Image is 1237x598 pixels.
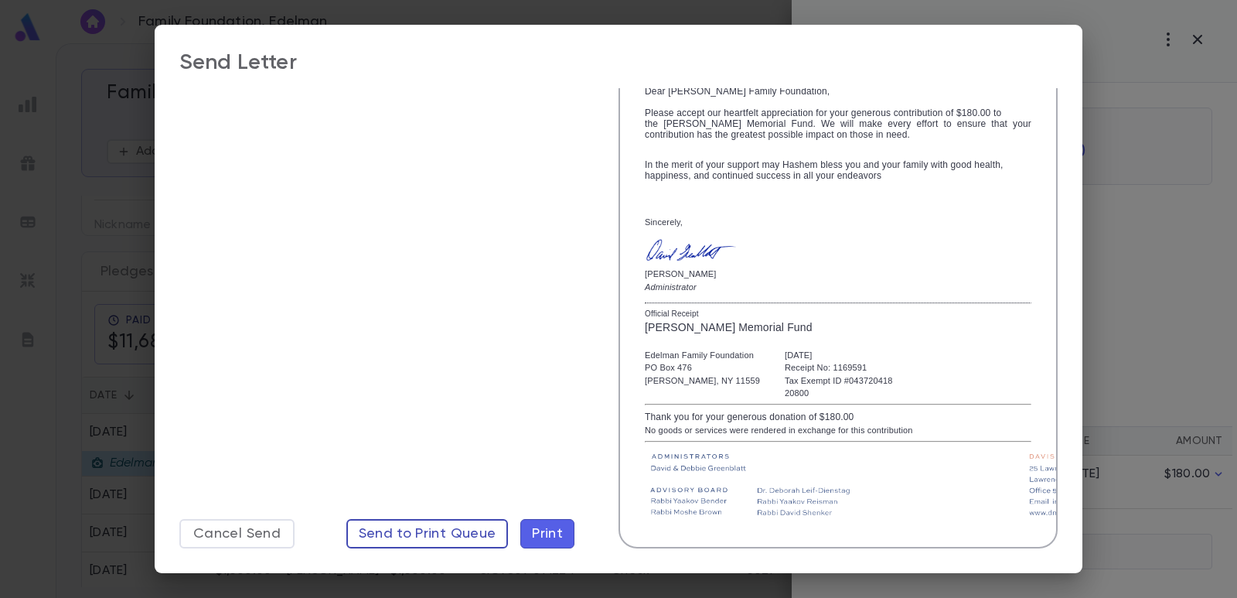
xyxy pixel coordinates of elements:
[645,282,697,292] em: Administrator
[645,361,760,374] div: PO Box 476
[645,424,1031,437] div: No goods or services were rendered in exchange for this contribution
[179,519,295,548] button: Cancel Send
[785,374,893,388] div: Tax Exempt ID #043720418
[645,410,1031,424] div: Thank you for your generous donation of $180.00
[359,525,496,542] span: Send to Print Queue
[645,118,1031,140] span: the [PERSON_NAME] Memorial Fund. We will make every effort to ensure that your contribution has t...
[346,519,509,548] button: Send to Print Queue
[532,525,563,542] span: Print
[645,170,881,181] span: happiness, and continued success in all your endeavors
[645,349,760,362] div: Edelman Family Foundation
[520,519,574,548] button: Print
[785,361,893,374] div: Receipt No: 1169591
[645,374,760,388] div: [PERSON_NAME], NY 11559
[645,86,1031,140] span: Dear [PERSON_NAME] Family Foundation,
[645,308,1031,320] div: Official Receipt
[785,349,893,362] div: [DATE]
[179,50,297,76] div: Send Letter
[645,320,1031,336] div: [PERSON_NAME] Memorial Fund
[645,159,1004,170] span: In the merit of your support may Hashem bless you and your family with good health,
[193,525,281,542] span: Cancel Send
[645,236,738,264] img: GreenblattSignature.png
[645,272,738,277] p: [PERSON_NAME]
[645,108,1001,118] span: Please accept our heartfelt appreciation for your generous contribution of $180.00 to
[645,446,1134,521] img: dmf bottom3.png
[645,217,1031,227] div: Sincerely,
[785,387,893,400] div: 20800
